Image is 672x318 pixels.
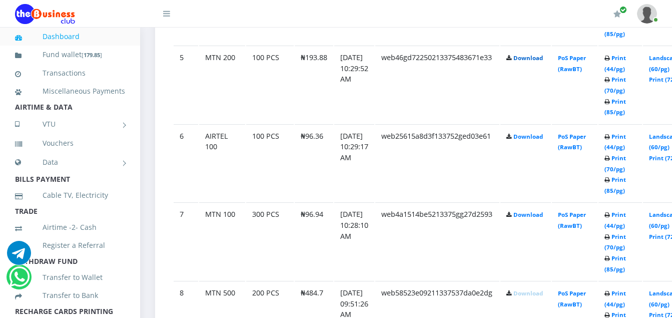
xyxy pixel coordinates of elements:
img: User [637,4,657,24]
td: web25615a8d3f133752ged03e61 [375,124,499,202]
a: Download [513,211,543,218]
a: Chat for support [7,248,31,265]
td: [DATE] 10:28:10 AM [334,202,374,280]
a: Print (44/pg) [604,133,626,151]
td: 6 [174,124,198,202]
a: Print (70/pg) [604,76,626,94]
a: Transactions [15,62,125,85]
td: 100 PCS [246,46,294,123]
a: Fund wallet[179.85] [15,43,125,67]
td: 300 PCS [246,202,294,280]
td: ₦96.94 [295,202,333,280]
td: [DATE] 10:29:52 AM [334,46,374,123]
a: Print (44/pg) [604,289,626,308]
b: 179.85 [84,51,100,59]
a: PoS Paper (RawBT) [558,211,586,229]
span: Renew/Upgrade Subscription [619,6,627,14]
td: AIRTEL 100 [199,124,245,202]
a: Print (70/pg) [604,154,626,173]
a: Print (85/pg) [604,19,626,38]
a: Print (70/pg) [604,233,626,251]
a: Download [513,289,543,297]
a: Print (85/pg) [604,98,626,116]
a: Cable TV, Electricity [15,184,125,207]
a: Transfer to Wallet [15,266,125,289]
a: Print (44/pg) [604,54,626,73]
a: PoS Paper (RawBT) [558,289,586,308]
td: ₦193.88 [295,46,333,123]
td: web46gd72250213375483671e33 [375,46,499,123]
a: Download [513,133,543,140]
td: 5 [174,46,198,123]
a: Vouchers [15,132,125,155]
td: 100 PCS [246,124,294,202]
td: MTN 100 [199,202,245,280]
a: Miscellaneous Payments [15,80,125,103]
a: Print (85/pg) [604,176,626,194]
a: Print (44/pg) [604,211,626,229]
a: Download [513,54,543,62]
a: Chat for support [9,272,30,289]
td: MTN 200 [199,46,245,123]
a: Register a Referral [15,234,125,257]
a: PoS Paper (RawBT) [558,133,586,151]
small: [ ] [82,51,102,59]
td: ₦96.36 [295,124,333,202]
td: [DATE] 10:29:17 AM [334,124,374,202]
img: Logo [15,4,75,24]
a: VTU [15,112,125,137]
a: Transfer to Bank [15,284,125,307]
a: Airtime -2- Cash [15,216,125,239]
td: 7 [174,202,198,280]
a: PoS Paper (RawBT) [558,54,586,73]
i: Renew/Upgrade Subscription [613,10,621,18]
a: Data [15,150,125,175]
td: web4a1514be5213375gg27d2593 [375,202,499,280]
a: Dashboard [15,25,125,48]
a: Print (85/pg) [604,254,626,273]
